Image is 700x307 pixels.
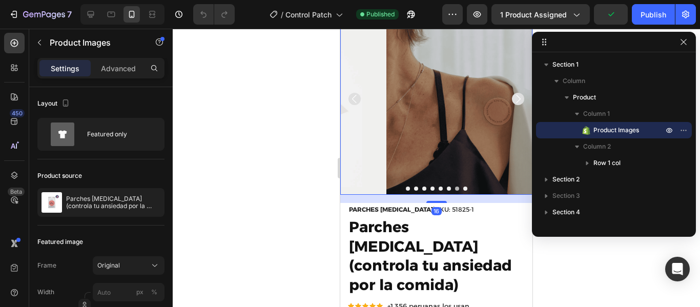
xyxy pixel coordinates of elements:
[552,174,580,185] span: Section 2
[500,9,567,20] span: 1 product assigned
[151,288,157,297] div: %
[632,4,675,25] button: Publish
[285,9,332,20] span: Control Patch
[8,188,25,196] div: Beta
[573,92,596,103] span: Product
[593,158,621,168] span: Row 1 col
[366,10,395,19] span: Published
[101,63,136,74] p: Advanced
[281,9,283,20] span: /
[552,207,580,217] span: Section 4
[50,36,137,49] p: Product Images
[134,286,146,298] button: %
[93,256,164,275] button: Original
[491,4,590,25] button: 1 product assigned
[641,9,666,20] div: Publish
[136,288,143,297] div: px
[552,59,579,70] span: Section 1
[93,283,164,301] input: px%
[593,125,639,135] span: Product Images
[665,257,690,281] div: Open Intercom Messenger
[583,141,611,152] span: Column 2
[51,63,79,74] p: Settings
[67,8,72,21] p: 7
[66,195,160,210] p: Parches [MEDICAL_DATA] (controla tu ansiedad por la comida)
[37,237,83,247] div: Featured image
[37,261,56,270] label: Frame
[37,171,82,180] div: Product source
[42,192,62,213] img: product feature img
[4,4,76,25] button: 7
[37,288,54,297] label: Width
[552,191,580,201] span: Section 3
[583,109,610,119] span: Column 1
[552,223,580,234] span: Section 5
[340,29,532,307] iframe: Design area
[193,4,235,25] div: Undo/Redo
[563,76,585,86] span: Column
[97,261,120,270] span: Original
[87,122,150,146] div: Featured only
[47,273,129,281] span: +1,356 peruanas los usan
[148,286,160,298] button: px
[10,109,25,117] div: 450
[37,97,72,111] div: Layout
